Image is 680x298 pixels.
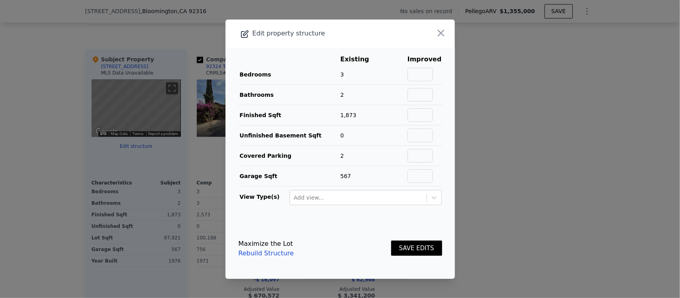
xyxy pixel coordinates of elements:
[238,125,340,145] td: Unfinished Basement Sqft
[238,166,340,186] td: Garage Sqft
[341,92,344,98] span: 2
[225,28,409,39] div: Edit property structure
[407,54,442,65] th: Improved
[238,186,289,206] td: View Type(s)
[341,112,357,118] span: 1,873
[341,132,344,139] span: 0
[239,249,294,258] a: Rebuild Structure
[391,241,442,256] button: SAVE EDITS
[238,105,340,125] td: Finished Sqft
[340,54,382,65] th: Existing
[239,239,294,249] div: Maximize the Lot
[238,84,340,105] td: Bathrooms
[341,173,351,179] span: 567
[238,145,340,166] td: Covered Parking
[341,153,344,159] span: 2
[341,71,344,78] span: 3
[238,65,340,85] td: Bedrooms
